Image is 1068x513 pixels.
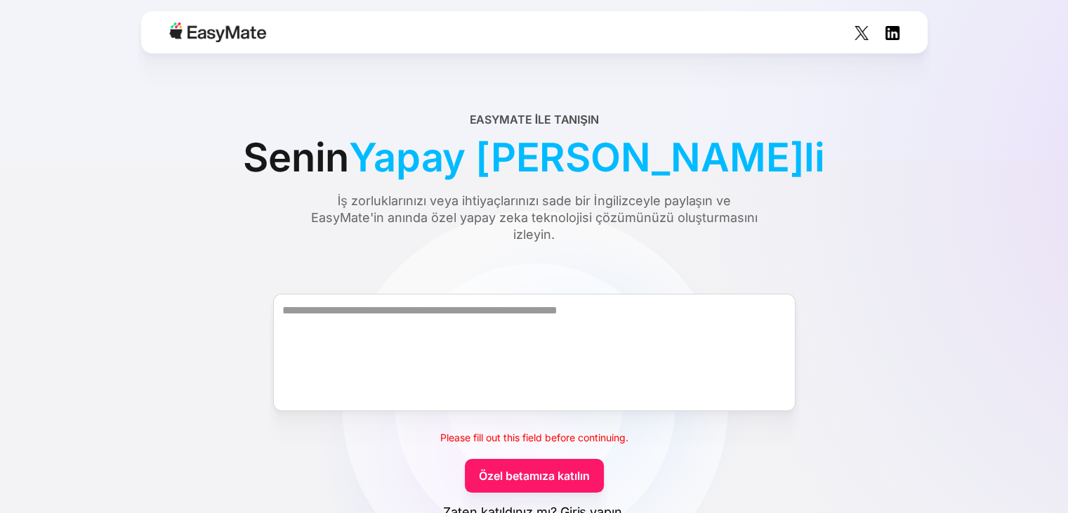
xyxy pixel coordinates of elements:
[885,26,899,40] img: Sosyal Simge
[469,112,598,126] font: EasyMate ile tanışın
[855,26,869,40] img: Sosyal Simge
[243,134,349,181] font: Senin
[311,193,758,242] font: İş zorluklarınızı veya ihtiyaçlarınızı sade bir İngilizceyle paylaşın ve EasyMate'in anında özel ...
[169,22,266,42] img: Easymate logosu
[349,134,825,181] font: Yapay [PERSON_NAME]li
[479,469,590,483] font: Özel betamıza katılın
[465,459,604,493] a: Özel betamıza katılın
[440,429,628,446] div: Please fill out this field before continuing.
